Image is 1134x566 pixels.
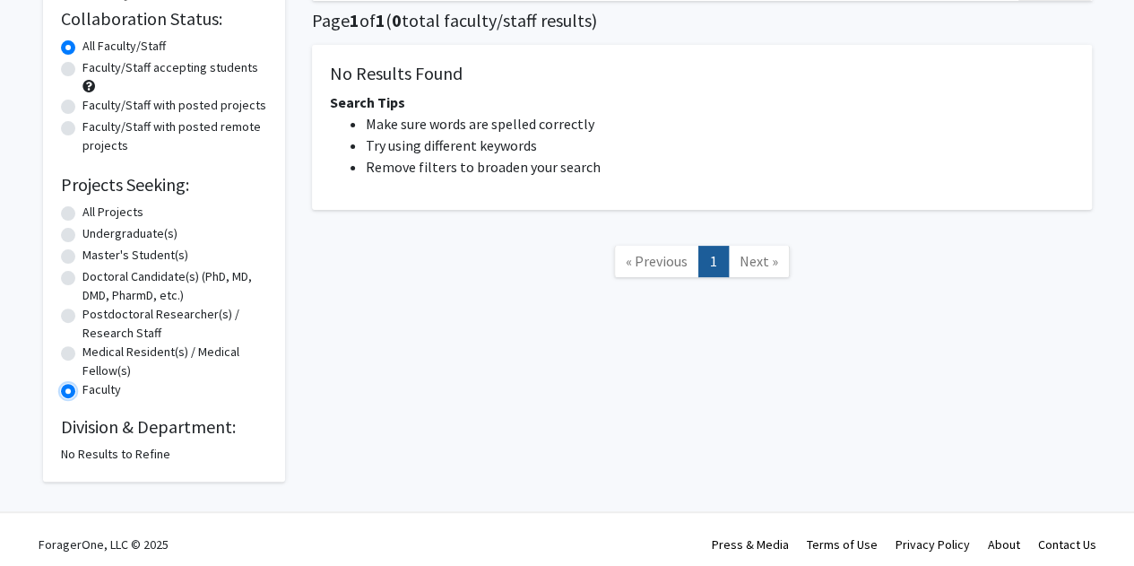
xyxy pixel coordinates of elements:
h2: Collaboration Status: [61,8,267,30]
span: 1 [376,9,385,31]
label: Doctoral Candidate(s) (PhD, MD, DMD, PharmD, etc.) [82,267,267,305]
a: Previous Page [614,246,699,277]
span: Next » [740,252,778,270]
label: Undergraduate(s) [82,224,177,243]
li: Remove filters to broaden your search [366,156,1074,178]
a: About [988,536,1020,553]
label: Faculty/Staff with posted projects [82,96,266,115]
span: Search Tips [330,93,405,111]
a: Terms of Use [807,536,878,553]
h5: No Results Found [330,63,1074,84]
a: Contact Us [1038,536,1096,553]
span: « Previous [626,252,688,270]
nav: Page navigation [312,228,1092,300]
iframe: Chat [13,485,76,553]
label: Faculty [82,380,121,399]
li: Make sure words are spelled correctly [366,113,1074,135]
a: Next Page [728,246,790,277]
h2: Projects Seeking: [61,174,267,196]
a: Privacy Policy [896,536,970,553]
h2: Division & Department: [61,416,267,438]
li: Try using different keywords [366,135,1074,156]
label: Medical Resident(s) / Medical Fellow(s) [82,343,267,380]
span: 1 [350,9,359,31]
span: 0 [392,9,402,31]
label: Postdoctoral Researcher(s) / Research Staff [82,305,267,343]
label: All Faculty/Staff [82,37,166,56]
h1: Page of ( total faculty/staff results) [312,10,1092,31]
label: Faculty/Staff accepting students [82,58,258,77]
label: All Projects [82,203,143,222]
a: 1 [698,246,729,277]
label: Master's Student(s) [82,246,188,265]
div: No Results to Refine [61,445,267,464]
label: Faculty/Staff with posted remote projects [82,118,267,155]
a: Press & Media [712,536,789,553]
